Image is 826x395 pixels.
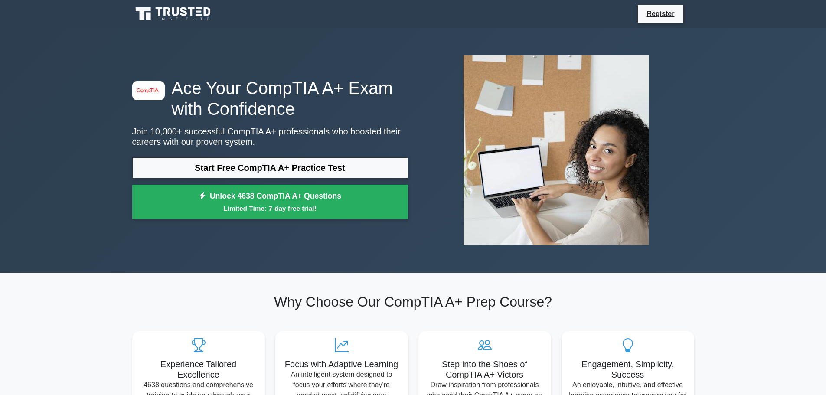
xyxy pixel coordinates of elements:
[132,185,408,219] a: Unlock 4638 CompTIA A+ QuestionsLimited Time: 7-day free trial!
[139,359,258,380] h5: Experience Tailored Excellence
[641,8,679,19] a: Register
[132,78,408,119] h1: Ace Your CompTIA A+ Exam with Confidence
[282,359,401,369] h5: Focus with Adaptive Learning
[143,203,397,213] small: Limited Time: 7-day free trial!
[568,359,687,380] h5: Engagement, Simplicity, Success
[425,359,544,380] h5: Step into the Shoes of CompTIA A+ Victors
[132,126,408,147] p: Join 10,000+ successful CompTIA A+ professionals who boosted their careers with our proven system.
[132,157,408,178] a: Start Free CompTIA A+ Practice Test
[132,294,694,310] h2: Why Choose Our CompTIA A+ Prep Course?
